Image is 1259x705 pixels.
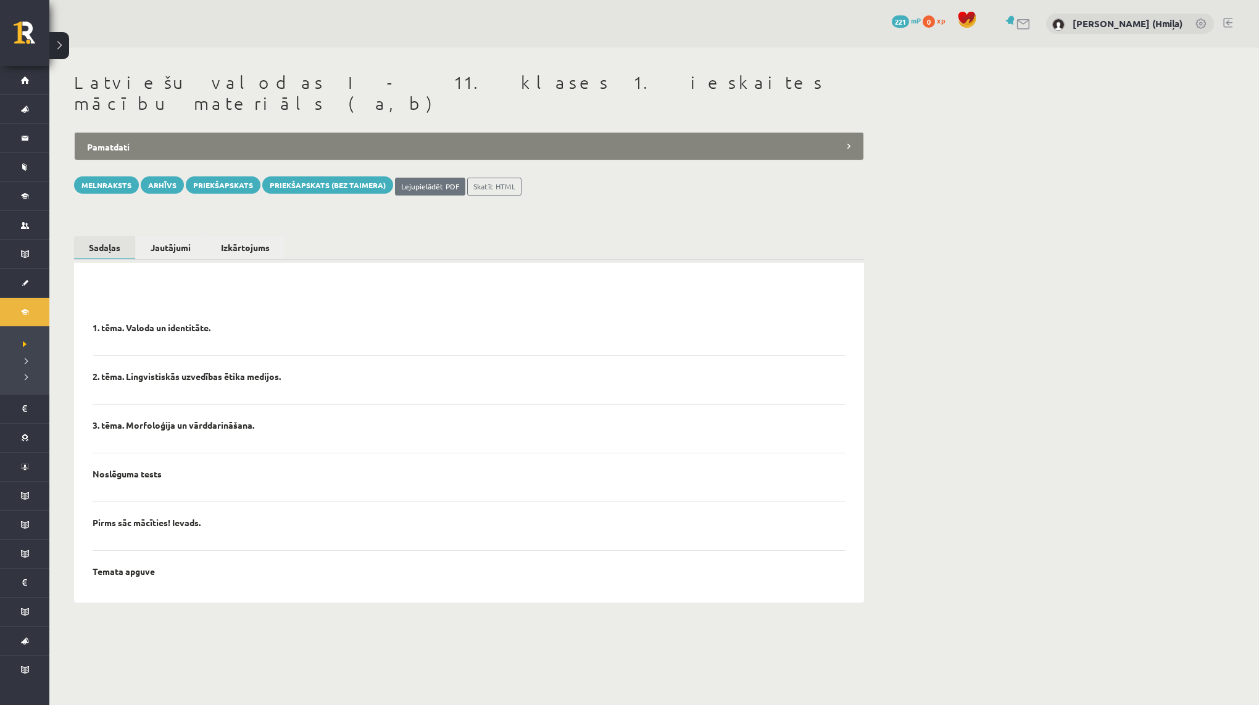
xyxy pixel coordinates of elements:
a: Skatīt HTML [467,178,521,196]
a: [PERSON_NAME] (Hmiļa) [1073,17,1182,30]
a: Rīgas 1. Tālmācības vidusskola [14,22,49,52]
a: Jautājumi [136,236,206,259]
a: Lejupielādēt PDF [395,178,465,196]
p: 2. tēma. Lingvistiskās uzvedības ētika medijos. [93,371,281,382]
p: Temata apguve [93,566,155,577]
a: Priekšapskats (bez taimera) [262,176,393,194]
a: Sadaļas [74,236,135,260]
a: Izkārtojums [206,236,285,259]
legend: Pamatdati [74,132,864,160]
span: 0 [923,15,935,28]
h1: Latviešu valodas I - 11. klases 1. ieskaites mācību materiāls (a,b) [74,72,864,113]
img: Anastasiia Khmil (Hmiļa) [1052,19,1065,31]
button: Arhīvs [141,176,184,194]
a: Priekšapskats [186,176,260,194]
p: Pirms sāc mācīties! Ievads. [93,517,201,528]
a: 0 xp [923,15,951,25]
p: Noslēguma tests [93,468,162,479]
p: 1. tēma. Valoda un identitāte. [93,322,210,333]
span: xp [937,15,945,25]
span: 221 [892,15,909,28]
button: Melnraksts [74,176,139,194]
p: 3. tēma. Morfoloģija un vārddarināšana. [93,419,254,431]
a: 221 mP [892,15,921,25]
span: mP [911,15,921,25]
